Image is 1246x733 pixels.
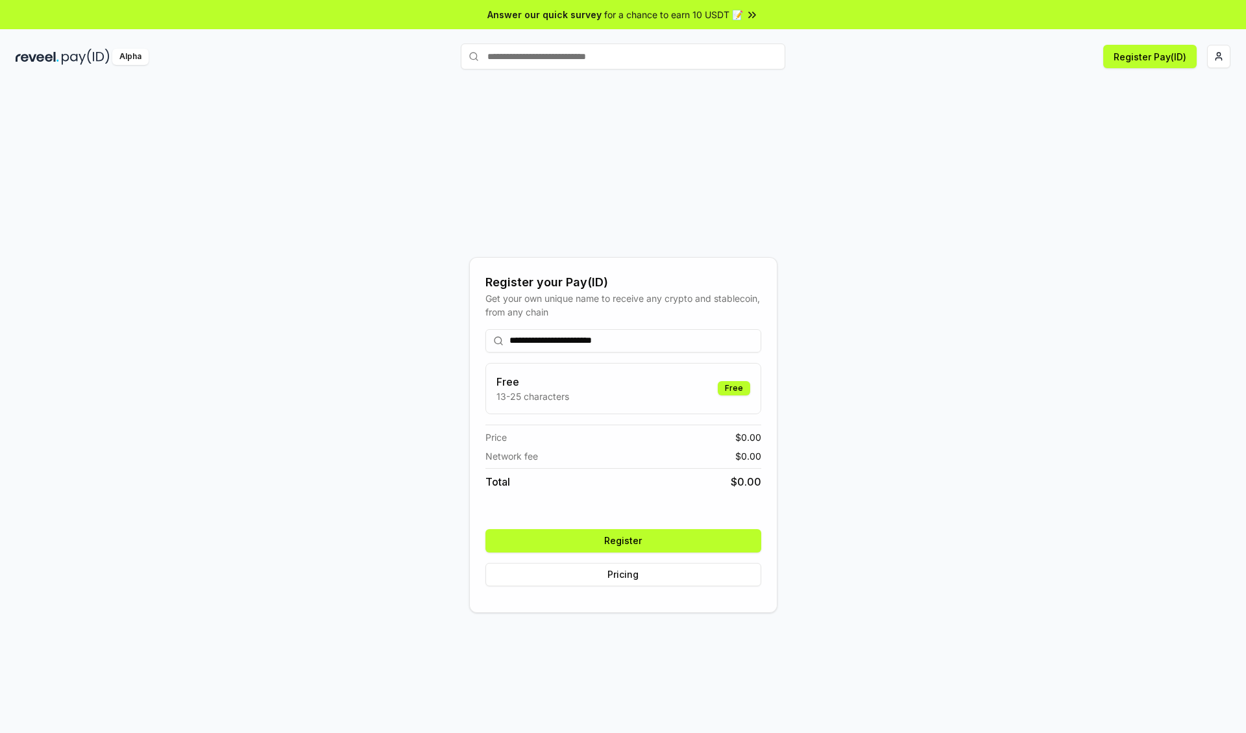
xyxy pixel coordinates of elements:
[1103,45,1197,68] button: Register Pay(ID)
[16,49,59,65] img: reveel_dark
[485,273,761,292] div: Register your Pay(ID)
[485,563,761,586] button: Pricing
[496,390,569,403] p: 13-25 characters
[62,49,110,65] img: pay_id
[496,374,569,390] h3: Free
[485,430,507,444] span: Price
[487,8,602,21] span: Answer our quick survey
[485,529,761,553] button: Register
[485,292,761,319] div: Get your own unique name to receive any crypto and stablecoin, from any chain
[485,474,510,490] span: Total
[735,449,761,463] span: $ 0.00
[731,474,761,490] span: $ 0.00
[604,8,743,21] span: for a chance to earn 10 USDT 📝
[485,449,538,463] span: Network fee
[735,430,761,444] span: $ 0.00
[112,49,149,65] div: Alpha
[718,381,750,395] div: Free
